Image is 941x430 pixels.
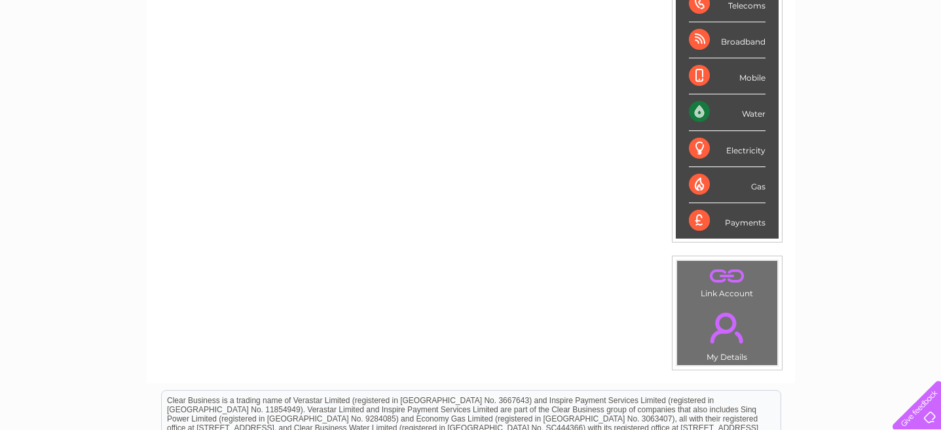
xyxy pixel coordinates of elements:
[827,56,846,66] a: Blog
[162,7,781,64] div: Clear Business is a trading name of Verastar Limited (registered in [GEOGRAPHIC_DATA] No. 3667643...
[680,305,774,351] a: .
[689,22,766,58] div: Broadband
[689,94,766,130] div: Water
[780,56,819,66] a: Telecoms
[854,56,886,66] a: Contact
[689,203,766,239] div: Payments
[743,56,772,66] a: Energy
[689,131,766,167] div: Electricity
[676,302,778,366] td: My Details
[689,167,766,203] div: Gas
[680,264,774,287] a: .
[898,56,929,66] a: Log out
[676,260,778,302] td: Link Account
[689,58,766,94] div: Mobile
[710,56,735,66] a: Water
[33,34,100,74] img: logo.png
[694,7,784,23] a: 0333 014 3131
